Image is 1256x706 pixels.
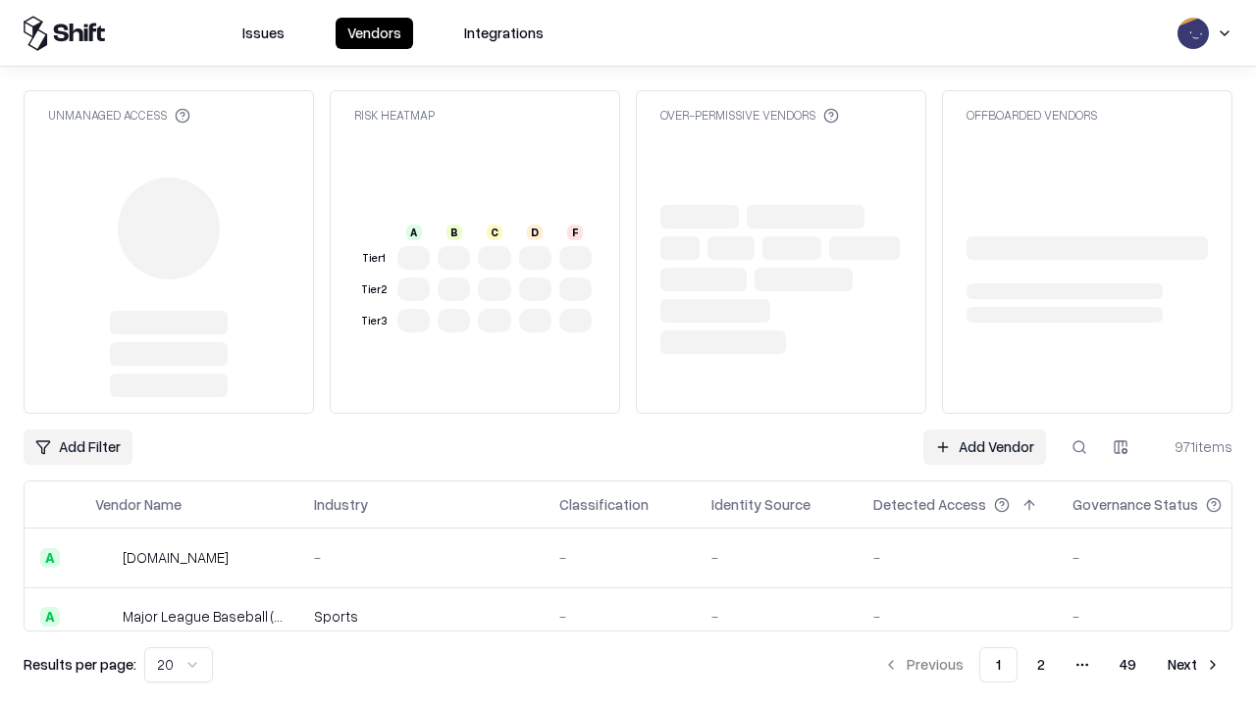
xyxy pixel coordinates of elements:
[24,654,136,675] p: Results per page:
[95,607,115,627] img: Major League Baseball (MLB)
[873,547,1041,568] div: -
[1156,647,1232,682] button: Next
[24,429,132,465] button: Add Filter
[559,547,680,568] div: -
[231,18,296,49] button: Issues
[123,547,229,568] div: [DOMAIN_NAME]
[446,225,462,240] div: B
[711,606,842,627] div: -
[336,18,413,49] button: Vendors
[1021,647,1061,682] button: 2
[48,107,190,124] div: Unmanaged Access
[358,281,390,298] div: Tier 2
[873,494,986,515] div: Detected Access
[354,107,435,124] div: Risk Heatmap
[1073,606,1253,627] div: -
[314,494,368,515] div: Industry
[487,225,502,240] div: C
[358,250,390,267] div: Tier 1
[923,429,1046,465] a: Add Vendor
[967,107,1097,124] div: Offboarded Vendors
[95,494,182,515] div: Vendor Name
[123,606,283,627] div: Major League Baseball (MLB)
[979,647,1018,682] button: 1
[95,548,115,568] img: pathfactory.com
[406,225,422,240] div: A
[567,225,583,240] div: F
[40,607,60,627] div: A
[1073,494,1198,515] div: Governance Status
[40,548,60,568] div: A
[527,225,543,240] div: D
[1154,436,1232,457] div: 971 items
[711,547,842,568] div: -
[314,547,528,568] div: -
[1104,647,1152,682] button: 49
[559,606,680,627] div: -
[452,18,555,49] button: Integrations
[1073,547,1253,568] div: -
[358,313,390,329] div: Tier 3
[559,494,649,515] div: Classification
[871,647,1232,682] nav: pagination
[660,107,839,124] div: Over-Permissive Vendors
[711,494,811,515] div: Identity Source
[314,606,528,627] div: Sports
[873,606,1041,627] div: -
